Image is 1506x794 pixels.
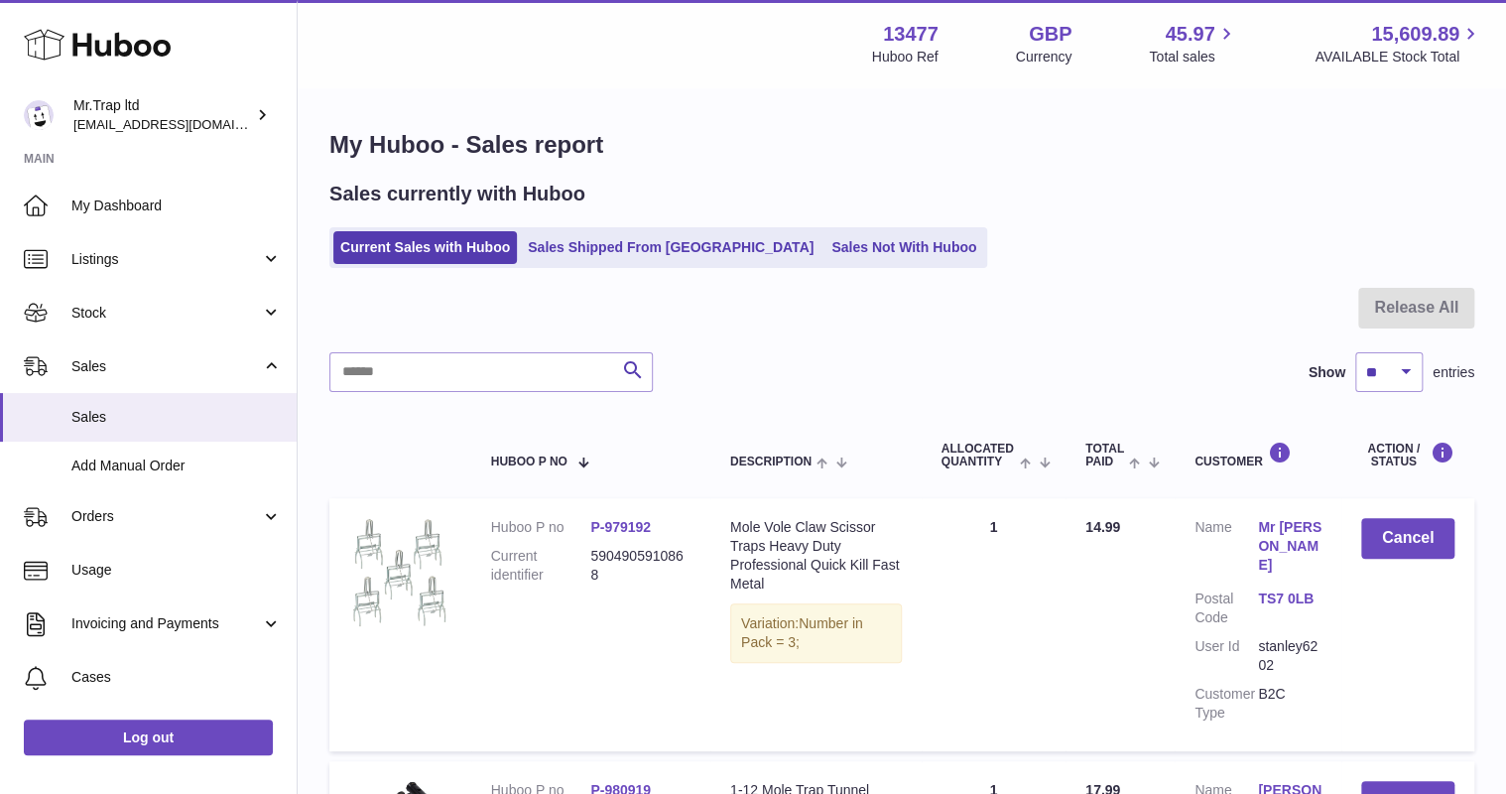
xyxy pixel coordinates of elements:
[71,507,261,526] span: Orders
[1165,21,1214,48] span: 45.97
[24,100,54,130] img: office@grabacz.eu
[1258,518,1321,575] a: Mr [PERSON_NAME]
[1194,637,1258,675] dt: User Id
[1029,21,1071,48] strong: GBP
[1315,21,1482,66] a: 15,609.89 AVAILABLE Stock Total
[491,456,567,468] span: Huboo P no
[1085,519,1120,535] span: 14.99
[333,231,517,264] a: Current Sales with Huboo
[824,231,983,264] a: Sales Not With Huboo
[24,720,273,755] a: Log out
[73,116,292,132] span: [EMAIL_ADDRESS][DOMAIN_NAME]
[1258,637,1321,675] dd: stanley6202
[1258,590,1321,608] a: TS7 0LB
[491,547,591,585] dt: Current identifier
[1371,21,1459,48] span: 15,609.89
[1315,48,1482,66] span: AVAILABLE Stock Total
[71,357,261,376] span: Sales
[590,519,651,535] a: P-979192
[71,614,261,633] span: Invoicing and Payments
[491,518,591,537] dt: Huboo P no
[1016,48,1072,66] div: Currency
[71,457,282,475] span: Add Manual Order
[730,603,902,663] div: Variation:
[941,443,1015,468] span: ALLOCATED Quantity
[73,96,252,134] div: Mr.Trap ltd
[71,408,282,427] span: Sales
[1194,518,1258,580] dt: Name
[1149,48,1237,66] span: Total sales
[1194,590,1258,627] dt: Postal Code
[71,561,282,580] span: Usage
[71,304,261,323] span: Stock
[1085,443,1124,468] span: Total paid
[1309,363,1345,382] label: Show
[741,615,863,650] span: Number in Pack = 3;
[349,518,448,628] img: $_57.JPG
[1361,442,1454,468] div: Action / Status
[1149,21,1237,66] a: 45.97 Total sales
[730,518,902,594] div: Mole Vole Claw Scissor Traps Heavy Duty Professional Quick Kill Fast Metal
[1361,518,1454,559] button: Cancel
[71,250,261,269] span: Listings
[71,197,282,215] span: My Dashboard
[883,21,939,48] strong: 13477
[590,547,690,585] dd: 5904905910868
[1194,442,1321,468] div: Customer
[922,498,1066,751] td: 1
[71,668,282,687] span: Cases
[730,456,812,468] span: Description
[521,231,820,264] a: Sales Shipped From [GEOGRAPHIC_DATA]
[329,129,1474,161] h1: My Huboo - Sales report
[872,48,939,66] div: Huboo Ref
[329,181,585,207] h2: Sales currently with Huboo
[1433,363,1474,382] span: entries
[1194,685,1258,723] dt: Customer Type
[1258,685,1321,723] dd: B2C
